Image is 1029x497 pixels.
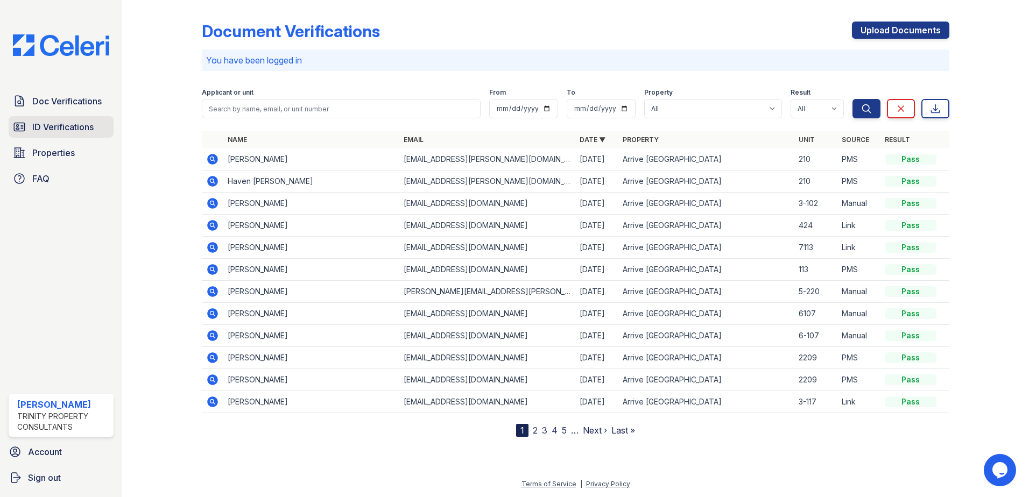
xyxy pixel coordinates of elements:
[618,259,794,281] td: Arrive [GEOGRAPHIC_DATA]
[223,193,399,215] td: [PERSON_NAME]
[4,467,118,488] a: Sign out
[837,148,880,171] td: PMS
[206,54,945,67] p: You have been logged in
[32,95,102,108] span: Doc Verifications
[794,237,837,259] td: 7113
[399,281,575,303] td: [PERSON_NAME][EMAIL_ADDRESS][PERSON_NAME][DOMAIN_NAME]
[521,480,576,488] a: Terms of Service
[4,34,118,56] img: CE_Logo_Blue-a8612792a0a2168367f1c8372b55b34899dd931a85d93a1a3d3e32e68fde9ad4.png
[984,454,1018,486] iframe: chat widget
[837,325,880,347] td: Manual
[885,330,936,341] div: Pass
[17,398,109,411] div: [PERSON_NAME]
[571,424,579,437] span: …
[794,325,837,347] td: 6-107
[618,171,794,193] td: Arrive [GEOGRAPHIC_DATA]
[575,215,618,237] td: [DATE]
[28,445,62,458] span: Account
[575,303,618,325] td: [DATE]
[885,136,910,144] a: Result
[404,136,424,144] a: Email
[885,242,936,253] div: Pass
[580,480,582,488] div: |
[223,303,399,325] td: [PERSON_NAME]
[223,215,399,237] td: [PERSON_NAME]
[202,88,253,97] label: Applicant or unit
[794,347,837,369] td: 2209
[9,142,114,164] a: Properties
[9,90,114,112] a: Doc Verifications
[618,347,794,369] td: Arrive [GEOGRAPHIC_DATA]
[32,120,94,133] span: ID Verifications
[575,148,618,171] td: [DATE]
[399,303,575,325] td: [EMAIL_ADDRESS][DOMAIN_NAME]
[575,391,618,413] td: [DATE]
[885,198,936,209] div: Pass
[885,396,936,407] div: Pass
[837,391,880,413] td: Link
[399,237,575,259] td: [EMAIL_ADDRESS][DOMAIN_NAME]
[575,281,618,303] td: [DATE]
[837,347,880,369] td: PMS
[885,286,936,297] div: Pass
[837,171,880,193] td: PMS
[842,136,869,144] a: Source
[223,259,399,281] td: [PERSON_NAME]
[32,146,75,159] span: Properties
[202,99,481,118] input: Search by name, email, or unit number
[399,215,575,237] td: [EMAIL_ADDRESS][DOMAIN_NAME]
[794,259,837,281] td: 113
[885,264,936,275] div: Pass
[575,325,618,347] td: [DATE]
[9,116,114,138] a: ID Verifications
[885,352,936,363] div: Pass
[837,281,880,303] td: Manual
[618,193,794,215] td: Arrive [GEOGRAPHIC_DATA]
[575,369,618,391] td: [DATE]
[618,281,794,303] td: Arrive [GEOGRAPHIC_DATA]
[885,220,936,231] div: Pass
[399,148,575,171] td: [EMAIL_ADDRESS][PERSON_NAME][DOMAIN_NAME]
[4,441,118,463] a: Account
[794,369,837,391] td: 2209
[799,136,815,144] a: Unit
[852,22,949,39] a: Upload Documents
[618,325,794,347] td: Arrive [GEOGRAPHIC_DATA]
[575,193,618,215] td: [DATE]
[837,369,880,391] td: PMS
[837,237,880,259] td: Link
[552,425,558,436] a: 4
[618,215,794,237] td: Arrive [GEOGRAPHIC_DATA]
[223,369,399,391] td: [PERSON_NAME]
[885,154,936,165] div: Pass
[399,259,575,281] td: [EMAIL_ADDRESS][DOMAIN_NAME]
[837,215,880,237] td: Link
[223,325,399,347] td: [PERSON_NAME]
[489,88,506,97] label: From
[17,411,109,432] div: Trinity Property Consultants
[794,193,837,215] td: 3-102
[575,347,618,369] td: [DATE]
[228,136,247,144] a: Name
[223,171,399,193] td: Haven [PERSON_NAME]
[575,171,618,193] td: [DATE]
[9,168,114,189] a: FAQ
[837,193,880,215] td: Manual
[399,347,575,369] td: [EMAIL_ADDRESS][DOMAIN_NAME]
[837,259,880,281] td: PMS
[542,425,547,436] a: 3
[583,425,607,436] a: Next ›
[794,303,837,325] td: 6107
[562,425,567,436] a: 5
[516,424,528,437] div: 1
[575,259,618,281] td: [DATE]
[794,391,837,413] td: 3-117
[618,391,794,413] td: Arrive [GEOGRAPHIC_DATA]
[794,148,837,171] td: 210
[32,172,50,185] span: FAQ
[399,171,575,193] td: [EMAIL_ADDRESS][PERSON_NAME][DOMAIN_NAME]
[618,148,794,171] td: Arrive [GEOGRAPHIC_DATA]
[223,148,399,171] td: [PERSON_NAME]
[885,374,936,385] div: Pass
